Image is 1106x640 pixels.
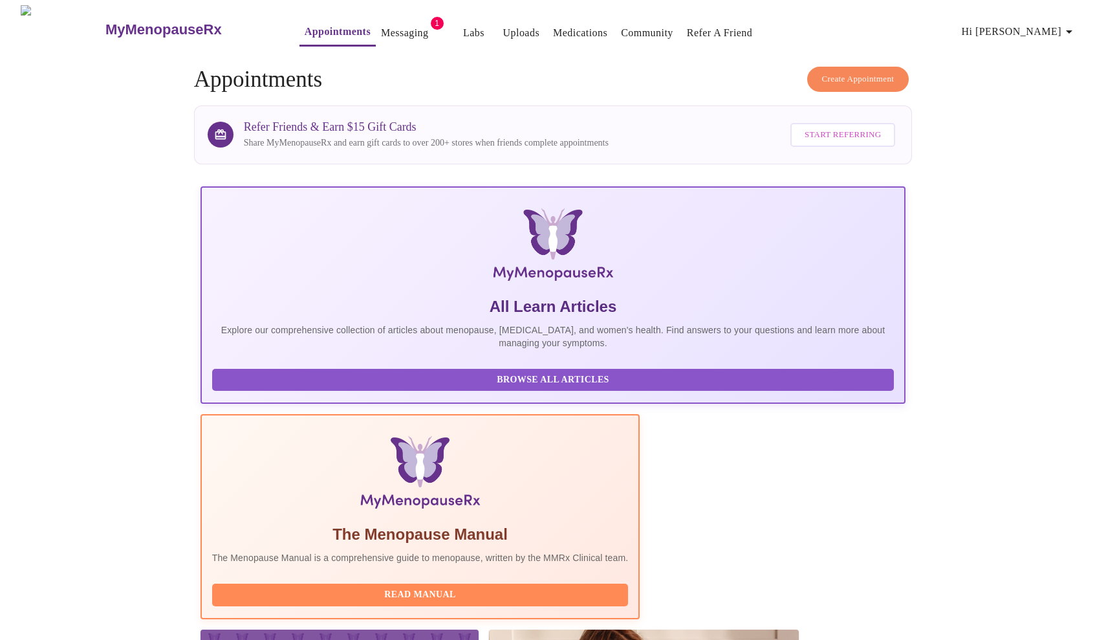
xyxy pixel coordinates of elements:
[212,296,895,317] h5: All Learn Articles
[212,584,629,606] button: Read Manual
[621,24,673,42] a: Community
[225,372,882,388] span: Browse All Articles
[212,324,895,349] p: Explore our comprehensive collection of articles about menopause, [MEDICAL_DATA], and women's hea...
[503,24,540,42] a: Uploads
[498,20,545,46] button: Uploads
[225,587,616,603] span: Read Manual
[318,208,788,286] img: MyMenopauseRx Logo
[687,24,753,42] a: Refer a Friend
[453,20,495,46] button: Labs
[790,123,895,147] button: Start Referring
[305,23,371,41] a: Appointments
[682,20,758,46] button: Refer a Friend
[212,524,629,545] h5: The Menopause Manual
[787,116,898,153] a: Start Referring
[212,588,632,599] a: Read Manual
[212,369,895,392] button: Browse All Articles
[822,72,895,87] span: Create Appointment
[105,21,222,38] h3: MyMenopauseRx
[212,373,898,384] a: Browse All Articles
[21,5,103,54] img: MyMenopauseRx Logo
[244,120,609,134] h3: Refer Friends & Earn $15 Gift Cards
[548,20,613,46] button: Medications
[807,67,909,92] button: Create Appointment
[431,17,444,30] span: 1
[381,24,428,42] a: Messaging
[463,24,484,42] a: Labs
[957,19,1082,45] button: Hi [PERSON_NAME]
[805,127,881,142] span: Start Referring
[244,137,609,149] p: Share MyMenopauseRx and earn gift cards to over 200+ stores when friends complete appointments
[299,19,376,47] button: Appointments
[553,24,607,42] a: Medications
[616,20,678,46] button: Community
[194,67,913,93] h4: Appointments
[103,7,273,52] a: MyMenopauseRx
[212,551,629,564] p: The Menopause Manual is a comprehensive guide to menopause, written by the MMRx Clinical team.
[278,436,562,514] img: Menopause Manual
[962,23,1077,41] span: Hi [PERSON_NAME]
[376,20,433,46] button: Messaging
